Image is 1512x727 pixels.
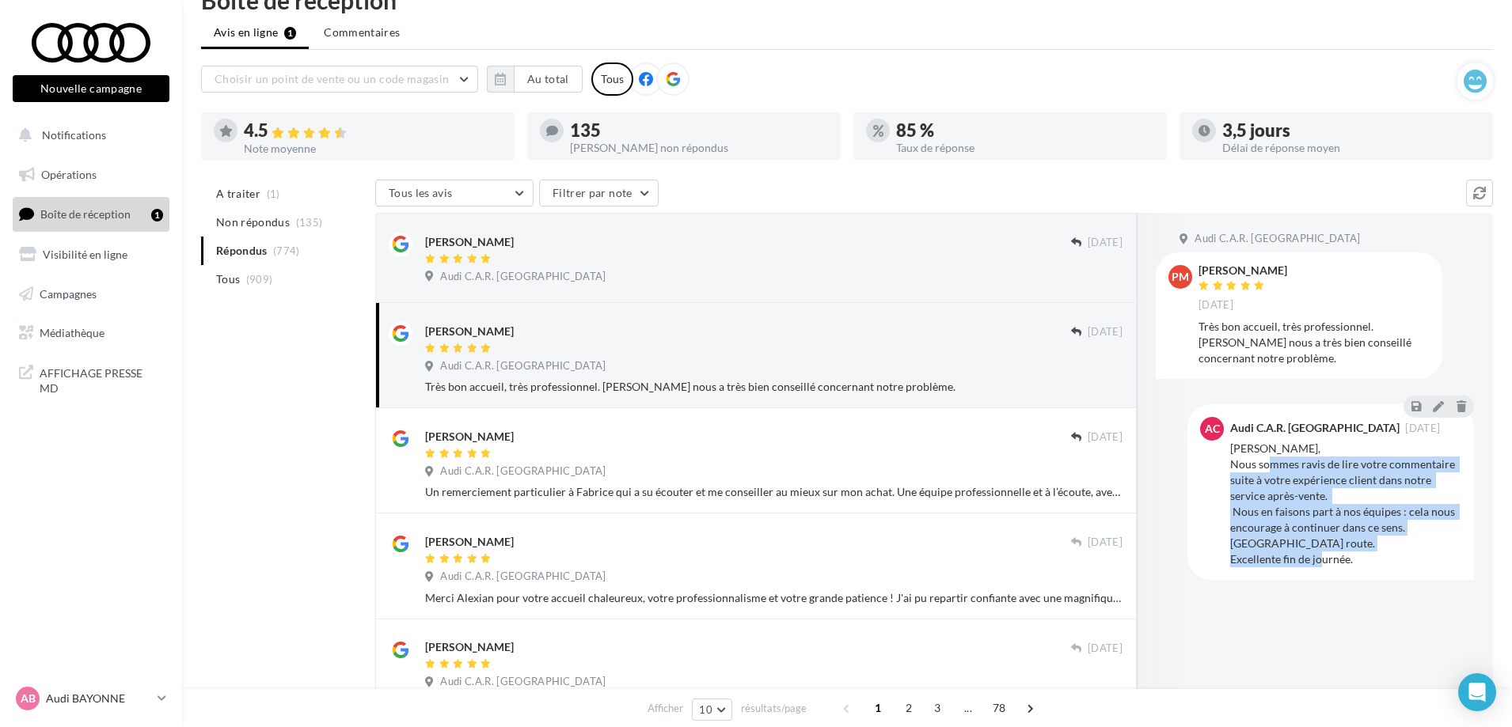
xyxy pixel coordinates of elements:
span: AC [1205,421,1220,437]
span: Commentaires [324,25,400,40]
p: Audi BAYONNE [46,691,151,706]
a: Boîte de réception1 [9,197,173,231]
div: 135 [570,122,828,139]
div: [PERSON_NAME] [425,234,514,250]
span: Audi C.A.R. [GEOGRAPHIC_DATA] [440,270,606,284]
a: AFFICHAGE PRESSE MD [9,356,173,403]
div: Tous [591,62,633,96]
span: Campagnes [40,286,97,300]
span: AB [21,691,36,706]
span: Audi C.A.R. [GEOGRAPHIC_DATA] [440,359,606,373]
button: Au total [487,66,583,93]
div: Audi C.A.R. [GEOGRAPHIC_DATA] [1230,422,1400,434]
span: Non répondus [216,214,290,230]
div: 3,5 jours [1222,122,1480,139]
a: AB Audi BAYONNE [13,683,169,714]
button: Tous les avis [375,180,534,206]
span: Opérations [41,168,97,181]
div: Très bon accueil, très professionnel. [PERSON_NAME] nous a très bien conseillé concernant notre p... [425,379,1123,395]
span: [DATE] [1405,423,1440,434]
span: Tous les avis [389,186,453,199]
a: Opérations [9,158,173,191]
span: (1) [267,187,280,200]
span: 78 [986,695,1012,721]
div: Très bon accueil, très professionnel. [PERSON_NAME] nous a très bien conseillé concernant notre p... [1199,319,1430,366]
div: Merci Alexian pour votre accueil chaleureux, votre professionnalisme et votre grande patience ! J... [425,590,1123,606]
span: [DATE] [1088,236,1123,250]
div: 4.5 [244,122,502,140]
span: [DATE] [1088,325,1123,339]
div: [PERSON_NAME] [425,429,514,445]
button: Notifications [9,119,166,152]
span: 2 [896,695,921,721]
div: 1 [151,209,163,222]
span: Notifications [42,128,106,142]
div: Délai de réponse moyen [1222,142,1480,153]
span: Audi C.A.R. [GEOGRAPHIC_DATA] [440,570,606,584]
div: Note moyenne [244,143,502,154]
button: Filtrer par note [539,180,659,206]
div: [PERSON_NAME] [1199,265,1287,276]
span: [DATE] [1199,298,1233,312]
div: [PERSON_NAME] [425,324,514,339]
button: Choisir un point de vente ou un code magasin [201,66,478,93]
span: (135) [296,216,323,229]
a: Campagnes [9,278,173,311]
span: [DATE] [1088,642,1123,656]
span: Choisir un point de vente ou un code magasin [215,72,449,85]
span: 3 [925,695,950,721]
span: 1 [865,695,891,721]
button: Nouvelle campagne [13,75,169,102]
div: 85 % [896,122,1154,139]
span: Boîte de réception [40,207,131,221]
span: Tous [216,271,240,287]
span: Audi C.A.R. [GEOGRAPHIC_DATA] [440,464,606,479]
button: Au total [514,66,583,93]
span: résultats/page [741,701,807,716]
span: Visibilité en ligne [43,248,127,261]
span: Audi C.A.R. [GEOGRAPHIC_DATA] [440,675,606,689]
span: ... [955,695,981,721]
div: Open Intercom Messenger [1458,673,1496,711]
span: [DATE] [1088,536,1123,550]
span: 10 [699,703,712,716]
span: Audi C.A.R. [GEOGRAPHIC_DATA] [1195,232,1360,246]
div: [PERSON_NAME] [425,639,514,655]
span: PM [1172,269,1189,285]
span: (909) [246,273,273,286]
span: A traiter [216,186,260,202]
div: Un remerciement particulier à Fabrice qui a su écouter et me conseiller au mieux sur mon achat. U... [425,484,1123,500]
span: Médiathèque [40,326,104,339]
div: [PERSON_NAME] [425,534,514,550]
div: [PERSON_NAME], Nous sommes ravis de lire votre commentaire suite à votre expérience client dans n... [1230,441,1461,567]
span: Afficher [648,701,683,716]
span: AFFICHAGE PRESSE MD [40,362,163,396]
a: Médiathèque [9,316,173,350]
div: [PERSON_NAME] non répondus [570,142,828,153]
span: [DATE] [1088,430,1123,445]
button: 10 [692,699,732,721]
a: Visibilité en ligne [9,238,173,271]
div: Taux de réponse [896,142,1154,153]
